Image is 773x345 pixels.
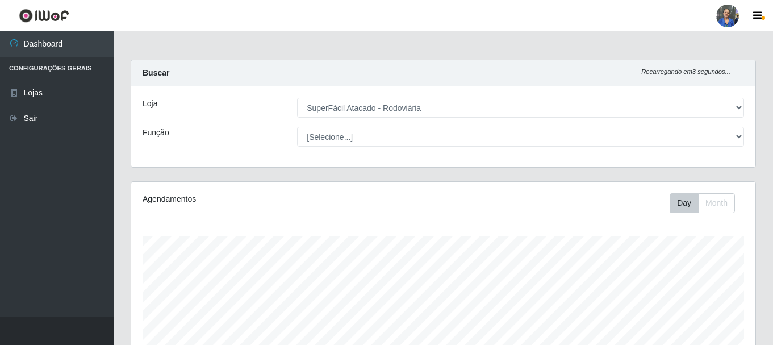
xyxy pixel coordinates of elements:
strong: Buscar [143,68,169,77]
div: Agendamentos [143,193,383,205]
button: Month [698,193,735,213]
i: Recarregando em 3 segundos... [641,68,730,75]
img: CoreUI Logo [19,9,69,23]
div: First group [670,193,735,213]
label: Loja [143,98,157,110]
label: Função [143,127,169,139]
button: Day [670,193,699,213]
div: Toolbar with button groups [670,193,744,213]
